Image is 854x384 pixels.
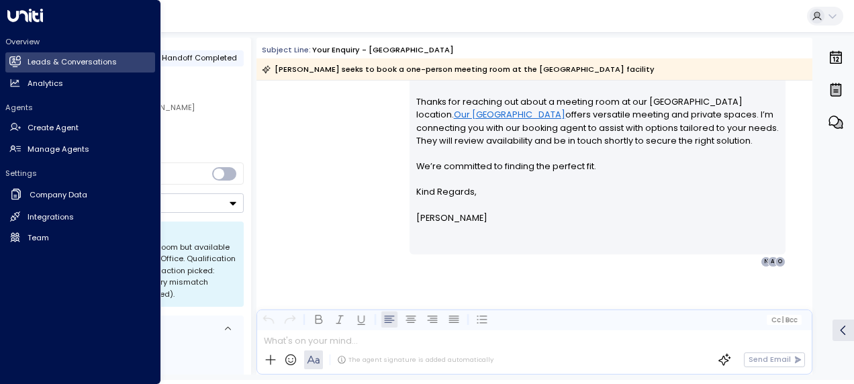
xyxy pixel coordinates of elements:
h2: Settings [5,168,155,179]
h2: Team [28,232,49,244]
a: Our [GEOGRAPHIC_DATA] [454,108,565,121]
h2: Agents [5,102,155,113]
span: Cc Bcc [771,316,798,324]
h2: Integrations [28,211,74,223]
span: | [782,316,784,324]
div: The agent signature is added automatically [337,355,493,365]
div: A [767,256,778,267]
a: Leads & Conversations [5,52,155,73]
button: Redo [282,311,298,328]
span: Subject Line: [262,44,311,55]
span: Kind Regards, [416,185,477,198]
button: Undo [260,311,277,328]
div: O [775,256,786,267]
h2: Create Agent [28,122,79,134]
div: Your enquiry - [GEOGRAPHIC_DATA] [312,44,454,56]
span: [PERSON_NAME] [416,211,487,224]
h2: Overview [5,36,155,47]
a: Company Data [5,184,155,206]
a: Team [5,228,155,248]
a: Create Agent [5,118,155,138]
div: N [761,256,771,267]
h2: Analytics [28,78,63,89]
h2: Company Data [30,189,87,201]
h2: Manage Agents [28,144,89,155]
span: Handoff Completed [162,52,237,63]
h2: Leads & Conversations [28,56,117,68]
a: Analytics [5,73,155,93]
p: Hi [PERSON_NAME], Thanks for reaching out about a meeting room at our [GEOGRAPHIC_DATA] location.... [416,70,779,186]
a: Integrations [5,207,155,227]
a: Manage Agents [5,139,155,159]
button: Cc|Bcc [767,315,802,325]
div: [PERSON_NAME] seeks to book a one-person meeting room at the [GEOGRAPHIC_DATA] facility [262,62,655,76]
